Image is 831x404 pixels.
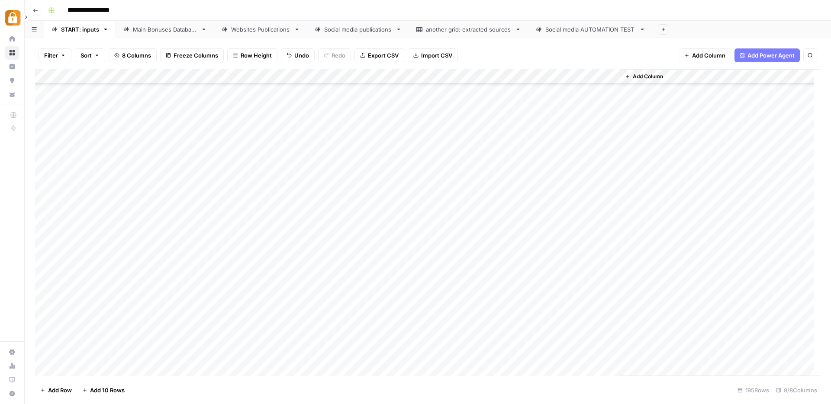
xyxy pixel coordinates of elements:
[5,387,19,401] button: Help + Support
[5,60,19,74] a: Insights
[633,73,663,80] span: Add Column
[354,48,404,62] button: Export CSV
[116,21,214,38] a: Main Bonuses Database
[692,51,725,60] span: Add Column
[77,383,130,397] button: Add 10 Rows
[307,21,409,38] a: Social media publications
[734,48,800,62] button: Add Power Agent
[773,383,821,397] div: 8/8 Columns
[160,48,224,62] button: Freeze Columns
[5,7,19,29] button: Workspace: Adzz
[227,48,277,62] button: Row Height
[39,48,71,62] button: Filter
[5,32,19,46] a: Home
[409,21,528,38] a: another grid: extracted sources
[426,25,512,34] div: another grid: extracted sources
[231,25,290,34] div: Websites Publications
[294,51,309,60] span: Undo
[679,48,731,62] button: Add Column
[174,51,218,60] span: Freeze Columns
[61,25,99,34] div: START: inputs
[318,48,351,62] button: Redo
[622,71,667,82] button: Add Column
[75,48,105,62] button: Sort
[5,345,19,359] a: Settings
[5,10,21,26] img: Adzz Logo
[81,51,92,60] span: Sort
[90,386,125,394] span: Add 10 Rows
[214,21,307,38] a: Websites Publications
[109,48,157,62] button: 8 Columns
[44,51,58,60] span: Filter
[133,25,197,34] div: Main Bonuses Database
[5,87,19,101] a: Your Data
[408,48,458,62] button: Import CSV
[241,51,272,60] span: Row Height
[332,51,345,60] span: Redo
[747,51,795,60] span: Add Power Agent
[5,373,19,387] a: Learning Hub
[5,359,19,373] a: Usage
[281,48,315,62] button: Undo
[324,25,392,34] div: Social media publications
[368,51,399,60] span: Export CSV
[48,386,72,394] span: Add Row
[44,21,116,38] a: START: inputs
[528,21,653,38] a: Social media AUTOMATION TEST
[421,51,452,60] span: Import CSV
[122,51,151,60] span: 8 Columns
[734,383,773,397] div: 195 Rows
[5,46,19,60] a: Browse
[5,74,19,87] a: Opportunities
[35,383,77,397] button: Add Row
[545,25,636,34] div: Social media AUTOMATION TEST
